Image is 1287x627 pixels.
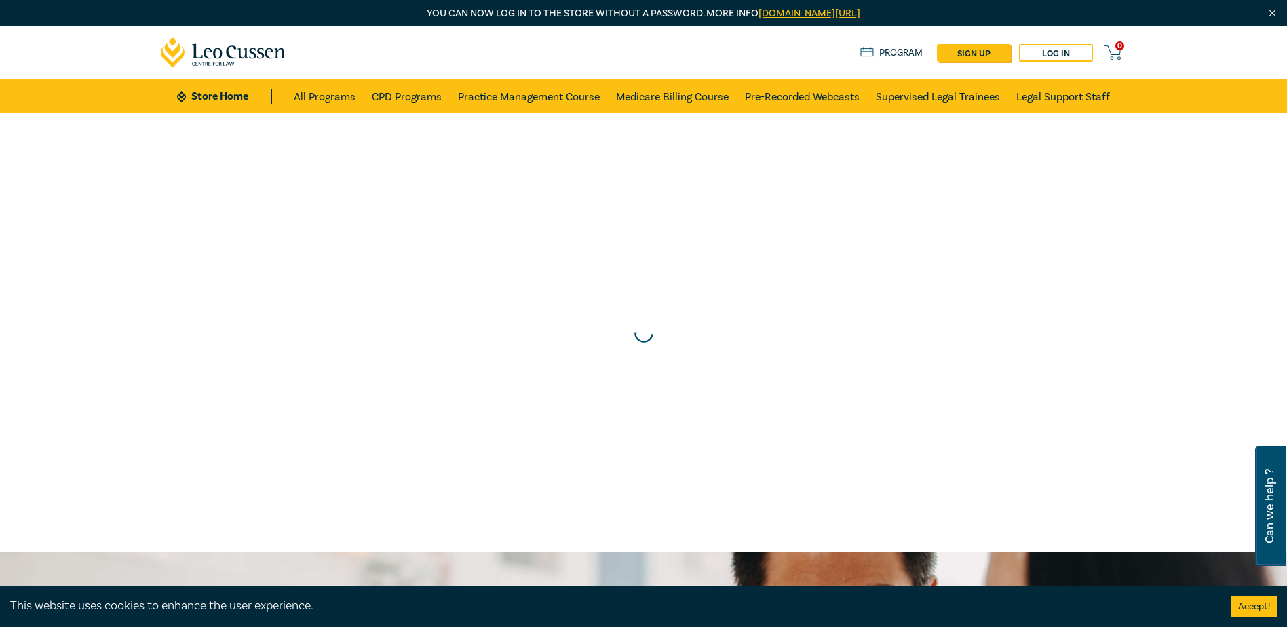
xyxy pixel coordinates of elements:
[10,597,1211,615] div: This website uses cookies to enhance the user experience.
[1016,79,1110,113] a: Legal Support Staff
[1019,44,1093,62] a: Log in
[161,6,1127,21] p: You can now log in to the store without a password. More info
[1115,41,1124,50] span: 0
[758,7,860,20] a: [DOMAIN_NAME][URL]
[177,89,271,104] a: Store Home
[745,79,860,113] a: Pre-Recorded Webcasts
[860,45,923,60] a: Program
[616,79,729,113] a: Medicare Billing Course
[1267,7,1278,19] img: Close
[937,44,1011,62] a: sign up
[1231,596,1277,617] button: Accept cookies
[294,79,356,113] a: All Programs
[1263,455,1276,558] span: Can we help ?
[458,79,600,113] a: Practice Management Course
[876,79,1000,113] a: Supervised Legal Trainees
[372,79,442,113] a: CPD Programs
